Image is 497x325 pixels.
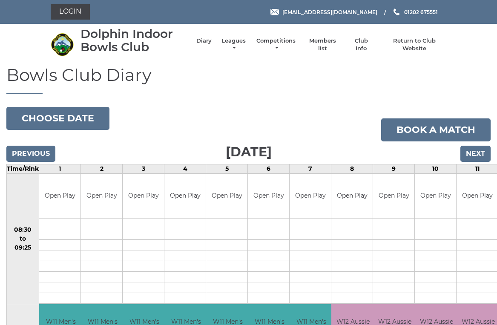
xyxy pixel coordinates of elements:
td: 8 [331,164,373,173]
a: Diary [196,37,212,45]
td: 5 [206,164,248,173]
div: Dolphin Indoor Bowls Club [80,27,188,54]
td: Open Play [415,174,456,219]
img: Dolphin Indoor Bowls Club [51,33,74,56]
td: 2 [81,164,123,173]
a: Phone us 01202 675551 [392,8,438,16]
td: 3 [123,164,164,173]
td: Open Play [290,174,331,219]
td: Open Play [331,174,373,219]
a: Club Info [349,37,373,52]
img: Email [270,9,279,15]
td: Open Play [123,174,164,219]
img: Phone us [394,9,399,15]
td: 7 [290,164,331,173]
input: Previous [6,146,55,162]
a: Members list [305,37,340,52]
td: 10 [415,164,457,173]
td: 08:30 to 09:25 [7,173,39,304]
td: Open Play [206,174,247,219]
a: Competitions [256,37,296,52]
td: 6 [248,164,290,173]
td: Time/Rink [7,164,39,173]
td: Open Play [164,174,206,219]
a: Email [EMAIL_ADDRESS][DOMAIN_NAME] [270,8,377,16]
td: Open Play [248,174,289,219]
td: 9 [373,164,415,173]
span: [EMAIL_ADDRESS][DOMAIN_NAME] [282,9,377,15]
td: Open Play [81,174,122,219]
td: 4 [164,164,206,173]
td: 1 [39,164,81,173]
a: Book a match [381,118,491,141]
input: Next [460,146,491,162]
h1: Bowls Club Diary [6,66,491,94]
span: 01202 675551 [404,9,438,15]
td: Open Play [373,174,414,219]
a: Leagues [220,37,247,52]
a: Return to Club Website [382,37,446,52]
td: Open Play [39,174,80,219]
a: Login [51,4,90,20]
button: Choose date [6,107,109,130]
